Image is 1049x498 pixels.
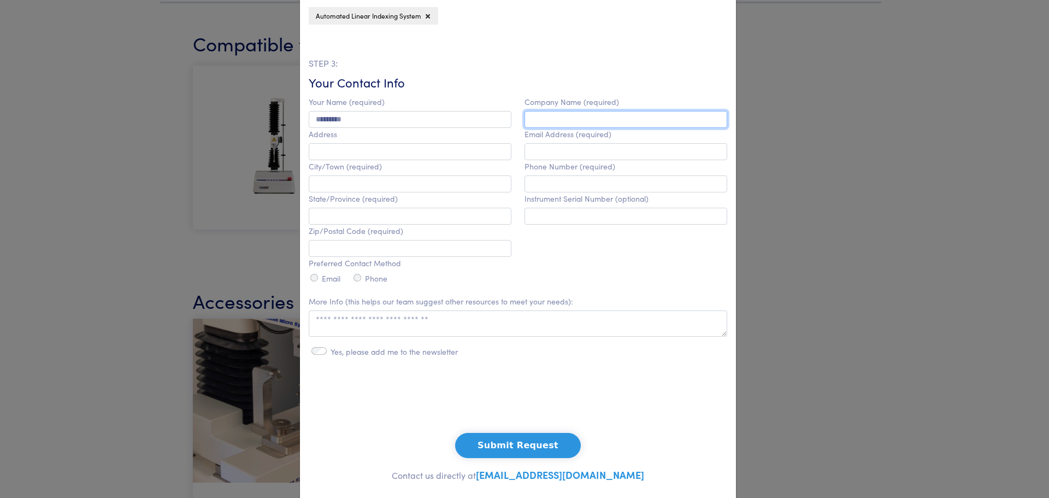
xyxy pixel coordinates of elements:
[331,347,458,356] label: Yes, please add me to the newsletter
[524,130,611,139] label: Email Address (required)
[309,56,727,71] p: STEP 3:
[309,467,727,483] p: Contact us directly at
[309,97,385,107] label: Your Name (required)
[524,194,649,203] label: Instrument Serial Number (optional)
[435,379,601,422] iframe: reCAPTCHA
[309,130,337,139] label: Address
[309,259,401,268] label: Preferred Contact Method
[524,162,615,171] label: Phone Number (required)
[455,433,581,458] button: Submit Request
[309,226,403,236] label: Zip/Postal Code (required)
[365,274,387,283] label: Phone
[309,194,398,203] label: State/Province (required)
[309,162,382,171] label: City/Town (required)
[309,297,573,306] label: More Info (this helps our team suggest other resources to meet your needs):
[309,74,727,91] h6: Your Contact Info
[476,468,644,482] a: [EMAIL_ADDRESS][DOMAIN_NAME]
[322,274,340,283] label: Email
[524,97,619,107] label: Company Name (required)
[316,11,421,20] span: Automated Linear Indexing System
